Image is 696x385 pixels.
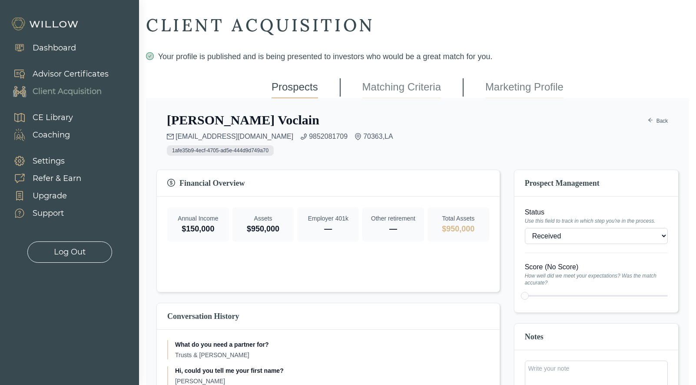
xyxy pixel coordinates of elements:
[300,133,307,140] span: phone
[11,17,80,31] img: Willow
[33,190,67,202] div: Upgrade
[304,214,352,223] p: Employer 401k
[369,223,417,235] p: —
[54,246,86,258] div: Log Out
[525,218,668,224] span: Use this field to track in which step you're in the process.
[648,117,653,124] span: arrow-left
[239,214,287,223] p: Assets
[525,177,668,189] h3: Prospect Management
[4,170,81,187] a: Refer & Earn
[167,112,319,128] h2: [PERSON_NAME] Voclain
[146,14,689,37] div: CLIENT ACQUISITION
[525,207,668,218] label: Status
[175,351,489,359] p: Trusts & [PERSON_NAME]
[4,126,73,144] a: Coaching
[434,223,482,235] p: $950,000
[33,208,64,219] div: Support
[33,42,76,54] div: Dashboard
[33,173,81,184] div: Refer & Earn
[167,310,489,322] h3: Conversation History
[362,77,441,98] a: Matching Criteria
[485,77,563,98] a: Marketing Profile
[174,223,222,235] p: $150,000
[525,272,668,286] span: How well did we meet your expectations? Was the match accurate?
[434,214,482,223] p: Total Assets
[175,340,489,349] p: What do you need a partner for?
[525,262,668,272] label: Score ( No Score )
[174,214,222,223] p: Annual Income
[272,77,318,98] a: Prospects
[309,131,348,142] a: 9852081709
[369,214,417,223] p: Other retirement
[4,39,76,57] a: Dashboard
[647,116,668,126] a: arrow-leftBack
[4,83,109,100] a: Client Acquisition
[146,50,689,63] div: Your profile is published and is being presented to investors who would be a great match for you.
[167,177,489,189] h3: Financial Overview
[4,65,109,83] a: Advisor Certificates
[33,129,70,141] div: Coaching
[176,131,293,142] a: [EMAIL_ADDRESS][DOMAIN_NAME]
[239,223,287,235] p: $950,000
[4,109,73,126] a: CE Library
[4,187,81,204] a: Upgrade
[304,223,352,235] p: —
[4,152,81,170] a: Settings
[33,86,102,97] div: Client Acquisition
[167,145,274,156] span: 1afe35b9-4ecf-4705-ad5e-444d9d749a70
[355,133,361,140] span: environment
[146,52,154,60] span: check-circle
[33,112,73,124] div: CE Library
[175,366,489,375] p: Hi, could you tell me your first name?
[363,131,393,142] span: 70363 , LA
[33,155,65,167] div: Settings
[33,68,109,80] div: Advisor Certificates
[167,179,176,187] span: dollar
[525,331,668,343] h3: Notes
[167,133,174,140] span: mail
